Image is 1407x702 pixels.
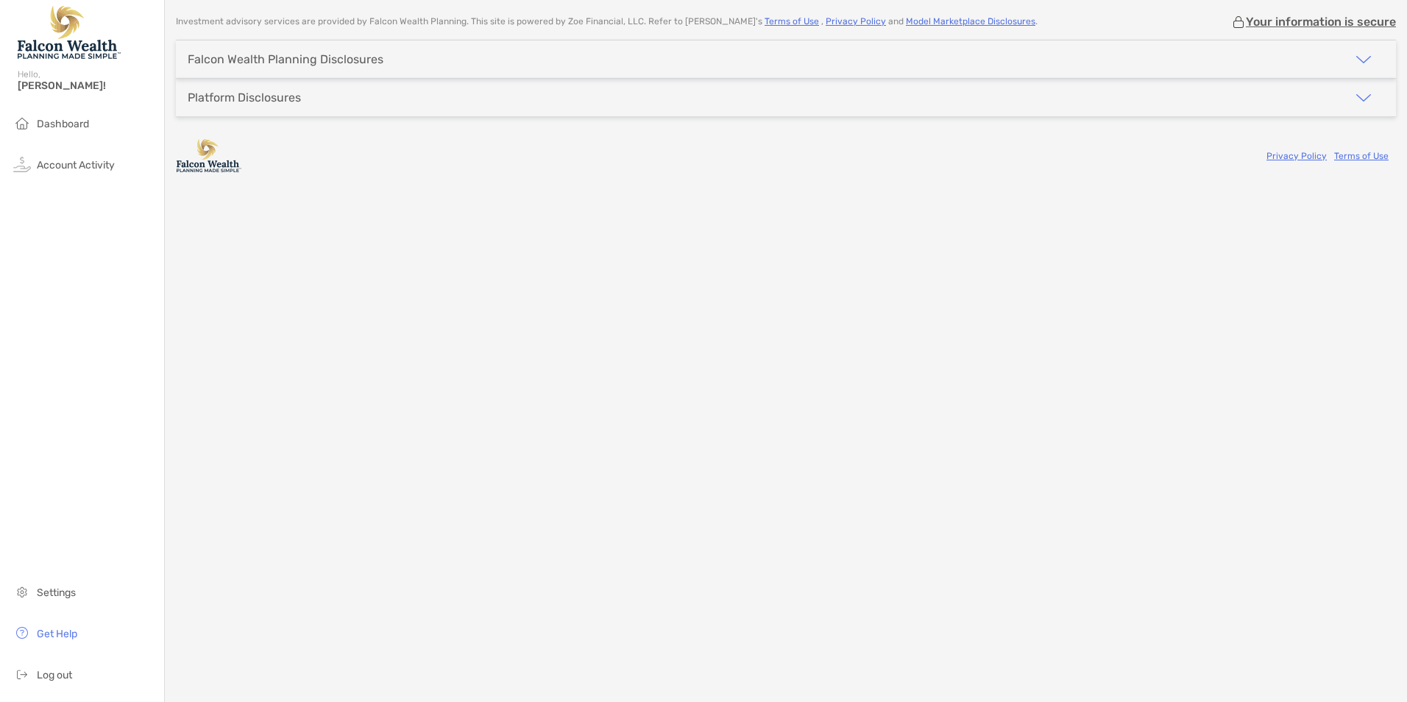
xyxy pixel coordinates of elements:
[37,628,77,640] span: Get Help
[13,624,31,642] img: get-help icon
[176,139,242,172] img: company logo
[13,665,31,683] img: logout icon
[37,586,76,599] span: Settings
[906,16,1035,26] a: Model Marketplace Disclosures
[176,16,1038,27] p: Investment advisory services are provided by Falcon Wealth Planning . This site is powered by Zoe...
[18,79,155,92] span: [PERSON_NAME]!
[1246,15,1396,29] p: Your information is secure
[37,118,89,130] span: Dashboard
[1355,51,1372,68] img: icon arrow
[188,91,301,104] div: Platform Disclosures
[18,6,121,59] img: Falcon Wealth Planning Logo
[37,669,72,681] span: Log out
[1334,151,1389,161] a: Terms of Use
[13,114,31,132] img: household icon
[826,16,886,26] a: Privacy Policy
[1266,151,1327,161] a: Privacy Policy
[37,159,115,171] span: Account Activity
[765,16,819,26] a: Terms of Use
[13,155,31,173] img: activity icon
[13,583,31,600] img: settings icon
[1355,89,1372,107] img: icon arrow
[188,52,383,66] div: Falcon Wealth Planning Disclosures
